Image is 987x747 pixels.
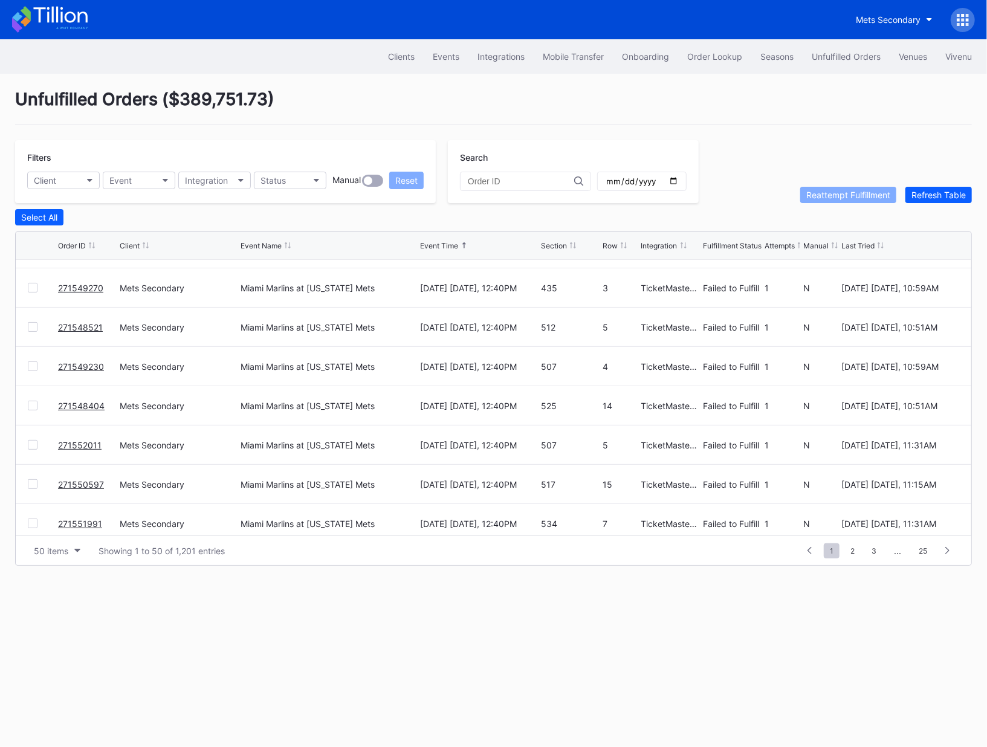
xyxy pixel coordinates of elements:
div: [DATE] [DATE], 12:40PM [420,519,538,529]
div: Miami Marlins at [US_STATE] Mets [241,479,375,490]
div: [DATE] [DATE], 12:40PM [420,440,538,450]
div: Reattempt Fulfillment [806,190,890,200]
div: 7 [603,519,638,529]
div: [DATE] [DATE], 12:40PM [420,401,538,411]
div: Event Time [420,241,458,250]
div: Attempts [765,241,795,250]
div: Manual [332,175,361,187]
button: Integrations [468,45,534,68]
div: Status [261,175,286,186]
a: 271551991 [58,519,102,529]
button: Venues [890,45,936,68]
div: Reset [395,175,418,186]
div: Miami Marlins at [US_STATE] Mets [241,519,375,529]
a: Mobile Transfer [534,45,613,68]
div: Client [120,241,140,250]
button: Vivenu [936,45,981,68]
div: Events [433,51,459,62]
div: 1 [765,322,800,332]
div: 507 [541,440,600,450]
div: TicketMasterResale [641,401,700,411]
div: Mets Secondary [856,15,921,25]
button: Events [424,45,468,68]
a: 271548404 [58,401,105,411]
div: Miami Marlins at [US_STATE] Mets [241,440,375,450]
div: Failed to Fulfill [703,283,762,293]
button: 50 items [28,543,86,559]
div: Failed to Fulfill [703,361,762,372]
div: Filters [27,152,424,163]
button: Select All [15,209,63,225]
div: Mets Secondary [120,322,238,332]
div: Miami Marlins at [US_STATE] Mets [241,322,375,332]
div: 5 [603,440,638,450]
div: Integration [641,241,678,250]
div: Refresh Table [911,190,966,200]
div: Mets Secondary [120,283,238,293]
div: Mobile Transfer [543,51,604,62]
div: 1 [765,283,800,293]
div: [DATE] [DATE], 11:15AM [841,479,959,490]
div: Mets Secondary [120,519,238,529]
div: Last Tried [841,241,875,250]
div: N [803,401,838,411]
div: Mets Secondary [120,479,238,490]
div: 512 [541,322,600,332]
div: [DATE] [DATE], 10:59AM [841,361,959,372]
div: Onboarding [622,51,669,62]
div: 1 [765,479,800,490]
button: Mets Secondary [847,8,942,31]
div: [DATE] [DATE], 12:40PM [420,322,538,332]
div: Client [34,175,56,186]
div: 1 [765,361,800,372]
a: 271548521 [58,322,103,332]
div: TicketMasterResale [641,519,700,529]
div: Vivenu [945,51,972,62]
div: Event Name [241,241,282,250]
div: TicketMasterResale [641,361,700,372]
input: Order ID [468,176,574,186]
div: TicketMasterResale [641,283,700,293]
div: Failed to Fulfill [703,440,762,450]
div: N [803,361,838,372]
button: Status [254,172,326,189]
button: Refresh Table [905,187,972,203]
div: 4 [603,361,638,372]
div: 517 [541,479,600,490]
div: Event [109,175,132,186]
div: Mets Secondary [120,361,238,372]
div: Fulfillment Status [703,241,762,250]
div: Miami Marlins at [US_STATE] Mets [241,401,375,411]
div: Order ID [58,241,86,250]
button: Clients [379,45,424,68]
div: [DATE] [DATE], 11:31AM [841,519,959,529]
div: Seasons [760,51,794,62]
span: 25 [913,543,933,558]
div: Showing 1 to 50 of 1,201 entries [99,546,225,556]
a: 271550597 [58,479,104,490]
div: Unfulfilled Orders ( $389,751.73 ) [15,89,972,125]
span: 3 [866,543,882,558]
div: Mets Secondary [120,440,238,450]
div: TicketMasterResale [641,322,700,332]
div: Clients [388,51,415,62]
div: [DATE] [DATE], 10:59AM [841,283,959,293]
div: Mets Secondary [120,401,238,411]
button: Unfulfilled Orders [803,45,890,68]
div: [DATE] [DATE], 12:40PM [420,479,538,490]
span: 2 [844,543,861,558]
button: Client [27,172,100,189]
div: 5 [603,322,638,332]
div: Failed to Fulfill [703,322,762,332]
div: Order Lookup [687,51,742,62]
div: ... [885,546,910,556]
div: Integration [185,175,228,186]
div: Miami Marlins at [US_STATE] Mets [241,283,375,293]
button: Onboarding [613,45,678,68]
div: Section [541,241,567,250]
button: Reattempt Fulfillment [800,187,896,203]
div: Failed to Fulfill [703,479,762,490]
